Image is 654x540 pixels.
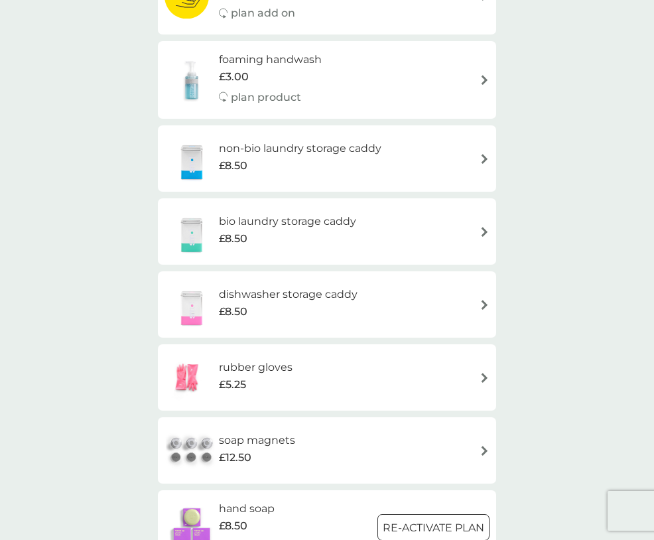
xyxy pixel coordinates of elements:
h6: foaming handwash [219,51,322,68]
h6: non-bio laundry storage caddy [219,140,381,157]
img: soap magnets [164,427,219,474]
h6: bio laundry storage caddy [219,213,356,230]
span: £3.00 [219,68,249,86]
img: non-bio laundry storage caddy [164,135,219,182]
h6: soap magnets [219,432,295,449]
p: plan product [231,89,301,106]
p: plan add on [231,5,295,22]
p: Re-activate Plan [383,519,484,537]
h6: dishwasher storage caddy [219,286,358,303]
img: bio laundry storage caddy [164,208,219,255]
img: foaming handwash [164,57,219,103]
span: £12.50 [219,449,251,466]
span: £8.50 [219,517,247,535]
h6: hand soap [219,500,358,517]
img: arrow right [480,227,490,237]
img: rubber gloves [164,354,211,401]
img: dishwasher storage caddy [164,281,219,328]
img: arrow right [480,300,490,310]
img: arrow right [480,75,490,85]
span: £8.50 [219,157,247,174]
span: £5.25 [219,376,246,393]
h6: rubber gloves [219,359,293,376]
img: arrow right [480,154,490,164]
img: arrow right [480,446,490,456]
span: £8.50 [219,303,247,320]
img: arrow right [480,373,490,383]
span: £8.50 [219,230,247,247]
